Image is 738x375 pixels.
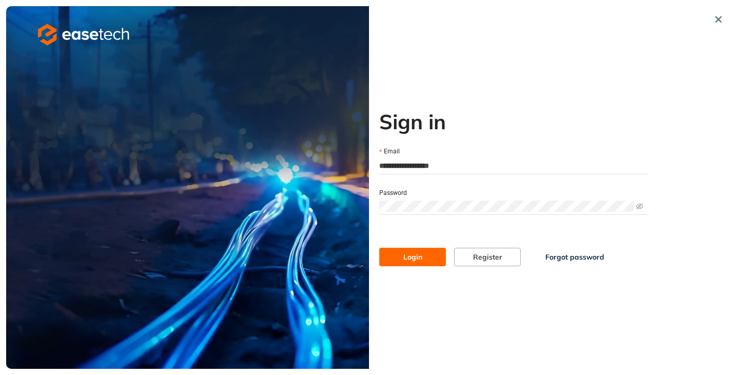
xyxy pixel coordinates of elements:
input: Password [379,201,634,212]
span: eye-invisible [636,203,643,210]
img: cover image [6,6,369,369]
span: Forgot password [545,251,604,263]
button: Register [454,248,521,266]
span: Login [403,251,422,263]
label: Password [379,188,407,198]
label: Email [379,147,400,156]
button: Forgot password [529,248,621,266]
span: Register [473,251,502,263]
input: Email [379,158,649,173]
button: Login [379,248,446,266]
h2: Sign in [379,109,649,134]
